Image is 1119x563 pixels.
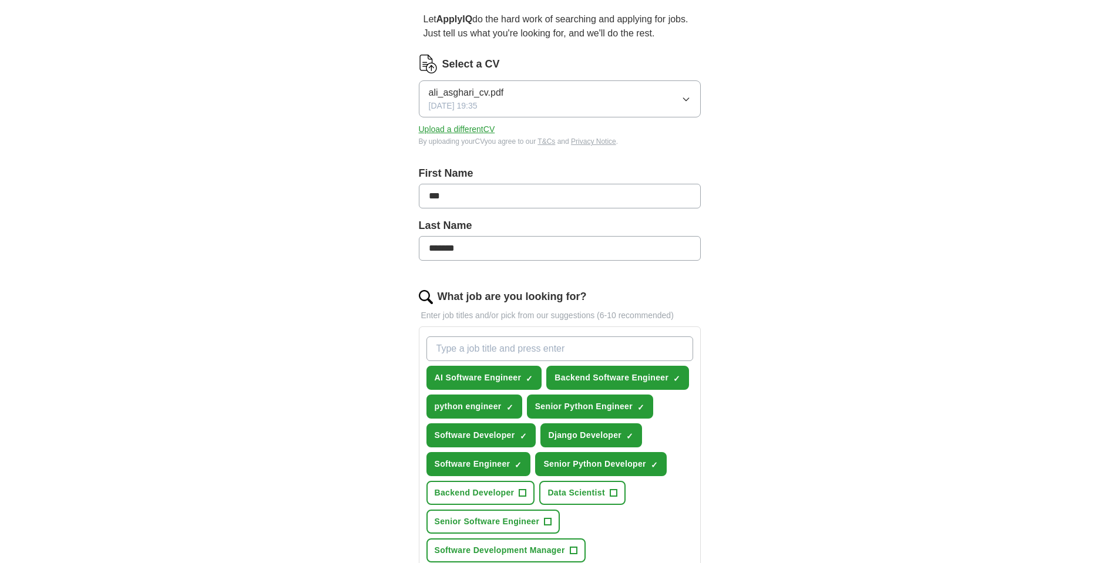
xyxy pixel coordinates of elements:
[435,429,515,441] span: Software Developer
[543,458,646,470] span: Senior Python Developer
[673,374,680,383] span: ✓
[539,481,626,505] button: Data Scientist
[506,403,513,412] span: ✓
[515,460,522,470] span: ✓
[435,458,510,470] span: Software Engineer
[435,372,522,384] span: AI Software Engineer
[571,137,616,146] a: Privacy Notice
[426,510,560,534] button: Senior Software Engineer
[435,544,565,557] span: Software Development Manager
[426,395,522,419] button: python engineer✓
[535,400,633,413] span: Senior Python Engineer
[535,452,667,476] button: Senior Python Developer✓
[435,487,515,499] span: Backend Developer
[637,403,644,412] span: ✓
[426,423,536,447] button: Software Developer✓
[626,431,633,441] span: ✓
[426,366,542,390] button: AI Software Engineer✓
[438,289,587,305] label: What job are you looking for?
[435,515,540,528] span: Senior Software Engineer
[426,481,535,505] button: Backend Developer
[540,423,643,447] button: Django Developer✓
[419,123,495,136] button: Upload a differentCV
[527,395,653,419] button: Senior Python Engineer✓
[546,366,689,390] button: Backend Software Engineer✓
[429,86,504,100] span: ali_asghari_cv.pdf
[429,100,478,112] span: [DATE] 19:35
[419,290,433,304] img: search.png
[526,374,533,383] span: ✓
[419,218,701,234] label: Last Name
[419,136,701,147] div: By uploading your CV you agree to our and .
[426,538,586,562] button: Software Development Manager
[520,431,527,441] span: ✓
[426,452,531,476] button: Software Engineer✓
[442,56,500,72] label: Select a CV
[549,429,622,441] span: Django Developer
[435,400,502,413] span: python engineer
[419,8,701,45] p: Let do the hard work of searching and applying for jobs. Just tell us what you're looking for, an...
[651,460,658,470] span: ✓
[436,14,472,24] strong: ApplyIQ
[419,80,701,117] button: ali_asghari_cv.pdf[DATE] 19:35
[426,336,693,361] input: Type a job title and press enter
[419,309,701,322] p: Enter job titles and/or pick from our suggestions (6-10 recommended)
[555,372,668,384] span: Backend Software Engineer
[537,137,555,146] a: T&Cs
[547,487,605,499] span: Data Scientist
[419,55,438,73] img: CV Icon
[419,166,701,181] label: First Name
